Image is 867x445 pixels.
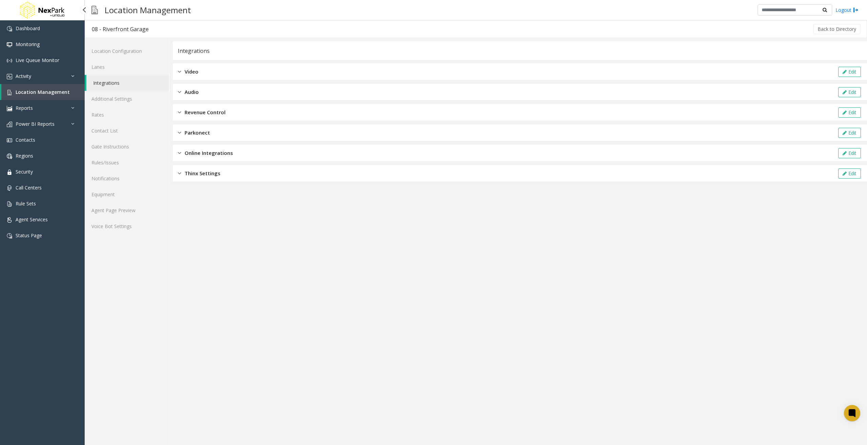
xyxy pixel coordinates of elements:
[838,67,861,77] button: Edit
[92,25,149,34] div: 08 - Riverfront Garage
[85,139,169,155] a: Gate Instructions
[101,2,194,18] h3: Location Management
[7,26,12,32] img: 'icon'
[85,218,169,234] a: Voice Bot Settings
[16,232,42,239] span: Status Page
[16,184,42,191] span: Call Centers
[838,168,861,179] button: Edit
[16,25,40,32] span: Dashboard
[836,6,859,14] a: Logout
[178,129,181,137] img: closed
[16,137,35,143] span: Contacts
[7,201,12,207] img: 'icon'
[86,75,169,91] a: Integrations
[16,121,55,127] span: Power BI Reports
[853,6,859,14] img: logout
[16,89,70,95] span: Location Management
[85,43,169,59] a: Location Configuration
[16,168,33,175] span: Security
[7,74,12,79] img: 'icon'
[85,123,169,139] a: Contact List
[7,154,12,159] img: 'icon'
[85,107,169,123] a: Rates
[7,185,12,191] img: 'icon'
[7,138,12,143] img: 'icon'
[85,202,169,218] a: Agent Page Preview
[838,148,861,158] button: Edit
[7,217,12,223] img: 'icon'
[185,149,233,157] span: Online Integrations
[91,2,98,18] img: pageIcon
[178,88,181,96] img: closed
[1,84,85,100] a: Location Management
[185,169,220,177] span: Thinx Settings
[838,107,861,118] button: Edit
[85,186,169,202] a: Equipment
[7,233,12,239] img: 'icon'
[7,169,12,175] img: 'icon'
[185,108,226,116] span: Revenue Control
[7,106,12,111] img: 'icon'
[7,90,12,95] img: 'icon'
[178,108,181,116] img: closed
[16,200,36,207] span: Rule Sets
[7,58,12,63] img: 'icon'
[178,169,181,177] img: closed
[7,122,12,127] img: 'icon'
[813,24,861,34] button: Back to Directory
[185,68,198,76] span: Video
[178,46,210,55] div: Integrations
[178,149,181,157] img: closed
[838,87,861,97] button: Edit
[16,216,48,223] span: Agent Services
[185,129,210,137] span: Parkonect
[16,153,33,159] span: Regions
[178,68,181,76] img: closed
[185,88,199,96] span: Audio
[16,73,31,79] span: Activity
[7,42,12,47] img: 'icon'
[16,41,40,47] span: Monitoring
[85,91,169,107] a: Additional Settings
[16,105,33,111] span: Reports
[85,59,169,75] a: Lanes
[85,170,169,186] a: Notifications
[16,57,59,63] span: Live Queue Monitor
[838,128,861,138] button: Edit
[85,155,169,170] a: Rules/Issues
